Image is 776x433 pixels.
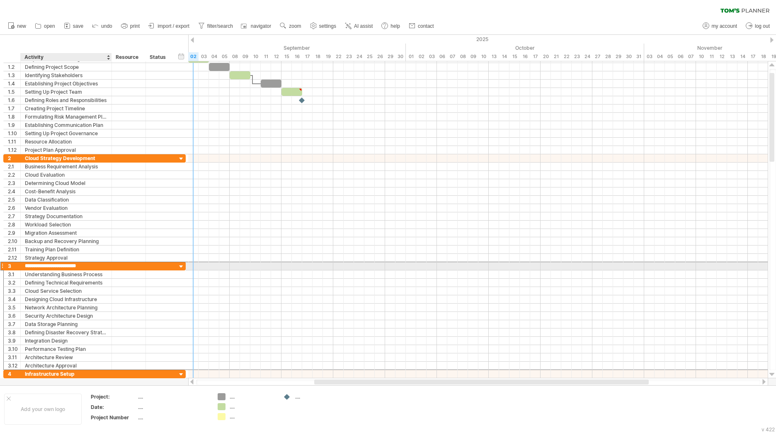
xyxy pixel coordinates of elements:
div: .... [230,413,275,420]
div: 3.3 [8,287,20,295]
div: 3 [8,262,20,270]
div: Wednesday, 17 September 2025 [302,52,313,61]
span: settings [319,23,336,29]
div: Monday, 20 October 2025 [541,52,551,61]
div: Architecture Approval [25,362,107,370]
div: Status [150,53,168,61]
div: Wednesday, 12 November 2025 [717,52,727,61]
div: Cloud Evaluation [25,171,107,179]
div: Wednesday, 5 November 2025 [665,52,675,61]
div: Vendor Evaluation [25,204,107,212]
div: 1.9 [8,121,20,129]
div: Project Number [91,414,136,421]
div: 1.11 [8,138,20,146]
a: my account [701,21,740,32]
div: Wednesday, 1 October 2025 [406,52,416,61]
div: Understanding Business Process [25,270,107,278]
a: help [379,21,403,32]
div: 2.12 [8,254,20,262]
div: Monday, 22 September 2025 [333,52,344,61]
span: contact [418,23,434,29]
div: Thursday, 30 October 2025 [623,52,634,61]
div: Wednesday, 10 September 2025 [250,52,261,61]
span: AI assist [354,23,373,29]
div: Tuesday, 30 September 2025 [395,52,406,61]
div: Tuesday, 28 October 2025 [603,52,613,61]
div: Friday, 24 October 2025 [582,52,592,61]
span: zoom [289,23,301,29]
div: 4 [8,370,20,378]
div: Defining Roles and Responsibilities [25,96,107,104]
div: 2.11 [8,246,20,253]
div: Friday, 19 September 2025 [323,52,333,61]
div: 1.2 [8,63,20,71]
div: 2.8 [8,221,20,229]
div: 3.10 [8,345,20,353]
div: Friday, 12 September 2025 [271,52,281,61]
div: Business Requirement Analysis [25,163,107,170]
div: Data Classification [25,196,107,204]
div: Friday, 31 October 2025 [634,52,644,61]
span: log out [755,23,770,29]
div: Project Plan Approval [25,146,107,154]
div: Integration Design [25,337,107,345]
a: settings [308,21,339,32]
div: Identifying Stakeholders [25,71,107,79]
div: Creating Project Timeline [25,105,107,112]
div: Tuesday, 4 November 2025 [655,52,665,61]
div: 1.12 [8,146,20,154]
div: v 422 [761,426,775,433]
div: Thursday, 13 November 2025 [727,52,737,61]
div: 3.6 [8,312,20,320]
div: Architecture Review [25,353,107,361]
span: print [130,23,140,29]
div: Establishing Project Objectives [25,80,107,88]
div: Defining Technical Requirements [25,279,107,287]
div: .... [230,393,275,400]
div: 2.5 [8,196,20,204]
div: Defining Project Scope [25,63,107,71]
div: Monday, 10 November 2025 [696,52,706,61]
div: Friday, 14 November 2025 [737,52,748,61]
div: Tuesday, 14 October 2025 [499,52,509,61]
span: my account [712,23,737,29]
div: Friday, 5 September 2025 [219,52,230,61]
div: Determining Cloud Model [25,179,107,187]
div: Setting Up Project Governance [25,129,107,137]
div: September 2025 [178,44,406,52]
div: Defining Disaster Recovery Strategy [25,328,107,336]
div: Thursday, 18 September 2025 [313,52,323,61]
div: Monday, 6 October 2025 [437,52,447,61]
a: new [6,21,29,32]
div: .... [295,393,340,400]
a: undo [90,21,115,32]
div: 1.10 [8,129,20,137]
div: Tuesday, 11 November 2025 [706,52,717,61]
a: filter/search [196,21,235,32]
div: Thursday, 16 October 2025 [520,52,530,61]
div: Monday, 27 October 2025 [592,52,603,61]
div: Cloud Service Selection [25,287,107,295]
div: Monday, 15 September 2025 [281,52,292,61]
a: log out [744,21,772,32]
div: October 2025 [406,44,644,52]
div: Add your own logo [4,394,82,425]
div: Cost-Benefit Analysis [25,187,107,195]
a: navigator [240,21,274,32]
div: Monday, 13 October 2025 [489,52,499,61]
div: 2.3 [8,179,20,187]
div: Monday, 3 November 2025 [644,52,655,61]
div: 1.3 [8,71,20,79]
div: Monday, 29 September 2025 [385,52,395,61]
div: 3.12 [8,362,20,370]
div: 2 [8,154,20,162]
span: filter/search [207,23,233,29]
div: Activity [24,53,107,61]
div: Tuesday, 18 November 2025 [758,52,769,61]
div: Migration Assessment [25,229,107,237]
div: Tuesday, 21 October 2025 [551,52,561,61]
div: Thursday, 6 November 2025 [675,52,686,61]
div: Data Storage Planning [25,320,107,328]
div: Tuesday, 9 September 2025 [240,52,250,61]
div: 1.5 [8,88,20,96]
